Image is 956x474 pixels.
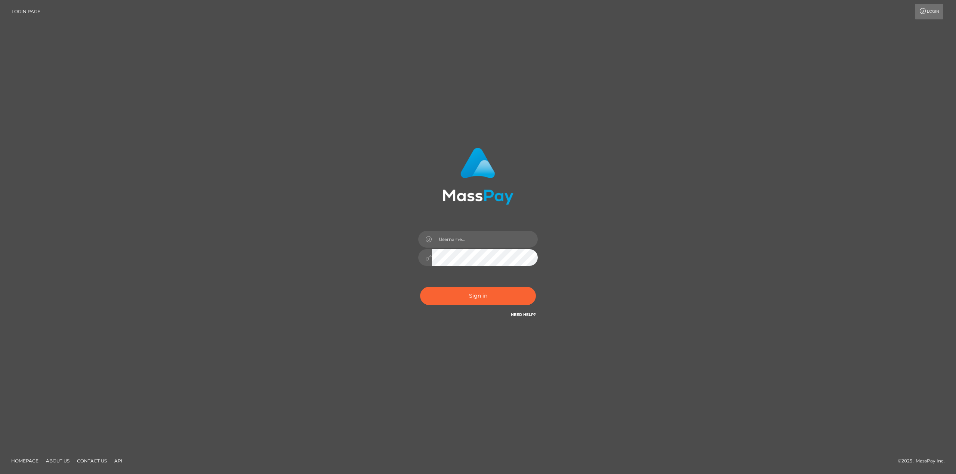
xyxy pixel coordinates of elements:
a: Need Help? [511,312,536,317]
a: Login [915,4,943,19]
input: Username... [432,231,538,248]
button: Sign in [420,287,536,305]
img: MassPay Login [443,148,513,205]
a: API [111,455,125,467]
div: © 2025 , MassPay Inc. [898,457,950,465]
a: About Us [43,455,72,467]
a: Homepage [8,455,41,467]
a: Contact Us [74,455,110,467]
a: Login Page [12,4,40,19]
